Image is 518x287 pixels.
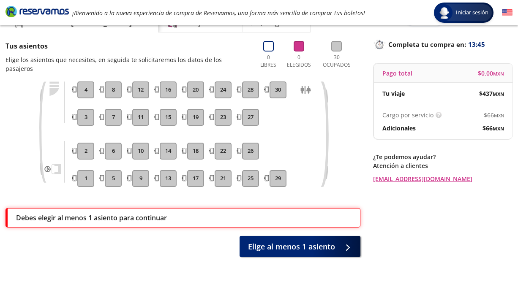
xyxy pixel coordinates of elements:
[132,170,149,187] button: 9
[105,81,122,98] button: 8
[77,81,94,98] button: 4
[468,40,485,49] span: 13:45
[493,91,504,97] small: MXN
[502,8,513,18] button: English
[270,170,286,187] button: 29
[494,112,504,119] small: MXN
[5,41,250,51] p: Tus asientos
[285,54,313,69] p: 0 Elegidos
[77,143,94,160] button: 2
[16,213,167,223] p: Debes elegir al menos 1 asiento para continuar
[105,170,122,187] button: 5
[373,174,513,183] a: [EMAIL_ADDRESS][DOMAIN_NAME]
[160,170,177,187] button: 13
[479,89,504,98] span: $ 437
[382,124,416,133] p: Adicionales
[187,143,204,160] button: 18
[484,111,504,119] span: $ 66
[270,81,286,98] button: 30
[132,109,149,126] button: 11
[72,9,365,17] em: ¡Bienvenido a la nueva experiencia de compra de Reservamos, una forma más sencilla de comprar tus...
[160,143,177,160] button: 14
[132,143,149,160] button: 10
[5,55,250,73] p: Elige los asientos que necesites, en seguida te solicitaremos los datos de los pasajeros
[5,5,69,20] a: Brand Logo
[215,81,232,98] button: 24
[132,81,149,98] button: 12
[319,54,354,69] p: 30 Ocupados
[478,69,504,78] span: $ 0.00
[160,81,177,98] button: 16
[187,170,204,187] button: 17
[373,161,513,170] p: Atención a clientes
[215,143,232,160] button: 22
[105,109,122,126] button: 7
[382,111,433,119] p: Cargo por servicio
[187,81,204,98] button: 20
[242,143,259,160] button: 26
[105,143,122,160] button: 6
[242,170,259,187] button: 25
[382,89,405,98] p: Tu viaje
[483,124,504,133] span: $ 66
[453,8,492,17] span: Iniciar sesión
[160,109,177,126] button: 15
[242,109,259,126] button: 27
[493,125,504,132] small: MXN
[493,70,504,77] small: MXN
[215,109,232,126] button: 23
[373,152,513,161] p: ¿Te podemos ayudar?
[5,5,69,18] i: Brand Logo
[258,54,278,69] p: 0 Libres
[382,69,412,78] p: Pago total
[77,170,94,187] button: 1
[242,81,259,98] button: 28
[240,236,360,257] button: Elige al menos 1 asiento
[215,170,232,187] button: 21
[373,38,513,50] p: Completa tu compra en :
[248,241,335,252] span: Elige al menos 1 asiento
[187,109,204,126] button: 19
[77,109,94,126] button: 3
